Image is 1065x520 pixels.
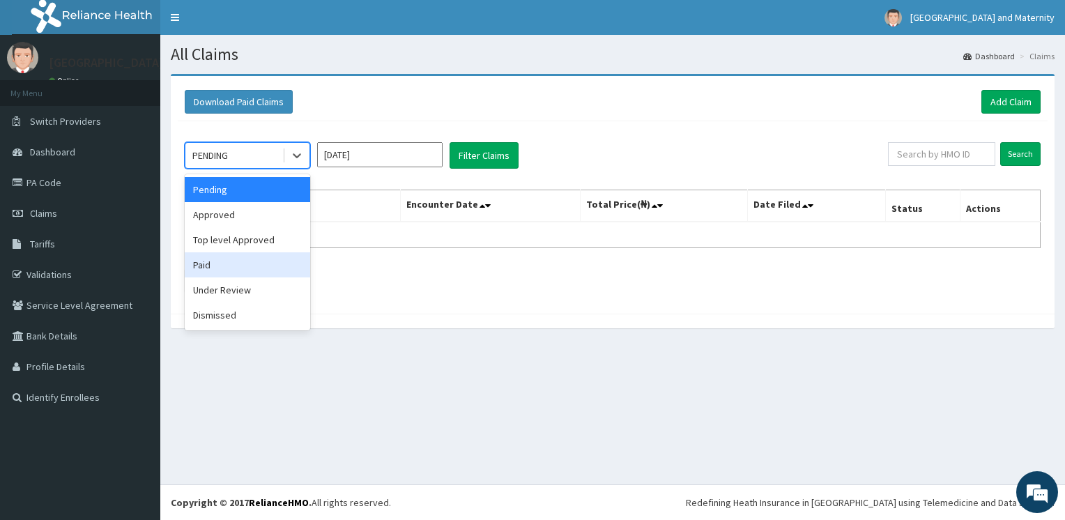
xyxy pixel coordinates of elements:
[450,142,519,169] button: Filter Claims
[185,277,310,303] div: Under Review
[192,148,228,162] div: PENDING
[885,190,960,222] th: Status
[30,207,57,220] span: Claims
[30,146,75,158] span: Dashboard
[686,496,1055,510] div: Redefining Heath Insurance in [GEOGRAPHIC_DATA] using Telemedicine and Data Science!
[910,11,1055,24] span: [GEOGRAPHIC_DATA] and Maternity
[981,90,1041,114] a: Add Claim
[888,142,995,166] input: Search by HMO ID
[963,50,1015,62] a: Dashboard
[185,227,310,252] div: Top level Approved
[171,45,1055,63] h1: All Claims
[249,496,309,509] a: RelianceHMO
[160,484,1065,520] footer: All rights reserved.
[7,42,38,73] img: User Image
[1016,50,1055,62] li: Claims
[317,142,443,167] input: Select Month and Year
[185,303,310,328] div: Dismissed
[581,190,747,222] th: Total Price(₦)
[49,56,243,69] p: [GEOGRAPHIC_DATA] and Maternity
[960,190,1040,222] th: Actions
[401,190,581,222] th: Encounter Date
[1000,142,1041,166] input: Search
[747,190,885,222] th: Date Filed
[30,238,55,250] span: Tariffs
[185,202,310,227] div: Approved
[49,76,82,86] a: Online
[185,177,310,202] div: Pending
[185,90,293,114] button: Download Paid Claims
[884,9,902,26] img: User Image
[30,115,101,128] span: Switch Providers
[185,252,310,277] div: Paid
[171,496,312,509] strong: Copyright © 2017 .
